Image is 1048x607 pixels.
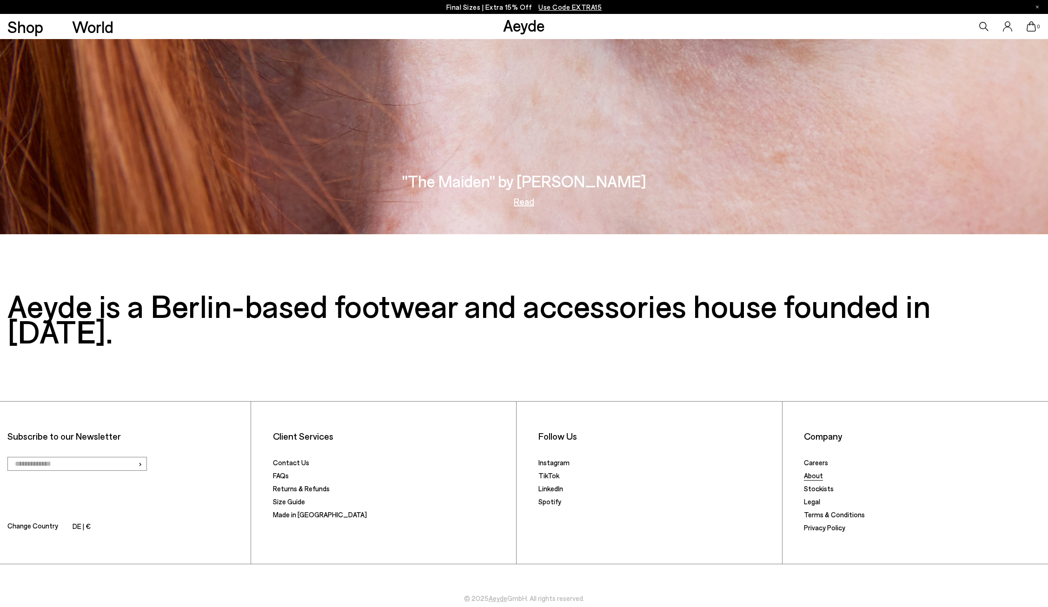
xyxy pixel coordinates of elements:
a: Privacy Policy [804,523,845,532]
a: Aeyde [489,594,507,602]
li: Client Services [273,430,509,442]
li: Follow Us [538,430,775,442]
a: Instagram [538,458,570,467]
span: Change Country [7,520,58,534]
a: Read [514,196,534,205]
a: Careers [804,458,828,467]
h3: "The Maiden" by [PERSON_NAME] [402,173,646,189]
span: 0 [1036,24,1041,29]
li: Company [804,430,1041,442]
span: › [138,457,142,470]
li: DE | € [73,521,91,534]
p: Final Sizes | Extra 15% Off [446,1,602,13]
a: About [804,471,823,480]
a: Made in [GEOGRAPHIC_DATA] [273,510,367,519]
a: Shop [7,19,43,35]
a: Contact Us [273,458,309,467]
a: World [72,19,113,35]
span: Navigate to /collections/ss25-final-sizes [538,3,602,11]
a: LinkedIn [538,484,563,493]
a: Spotify [538,497,561,506]
a: Stockists [804,484,834,493]
a: Returns & Refunds [273,484,330,493]
a: 0 [1027,21,1036,32]
a: FAQs [273,471,289,480]
h3: Aeyde is a Berlin-based footwear and accessories house founded in [DATE]. [7,292,1041,343]
a: Size Guide [273,497,305,506]
a: Aeyde [503,15,545,35]
p: Subscribe to our Newsletter [7,430,244,442]
a: TikTok [538,471,559,480]
a: Legal [804,497,820,506]
a: Terms & Conditions [804,510,865,519]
